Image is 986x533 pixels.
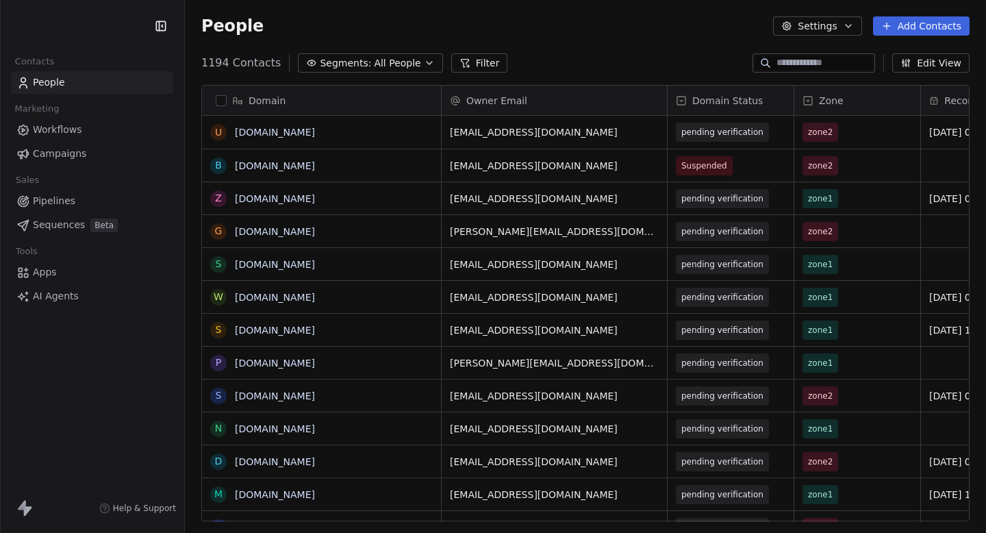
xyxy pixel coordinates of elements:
[215,191,222,206] div: z
[235,423,315,434] a: [DOMAIN_NAME]
[215,421,222,436] div: n
[794,86,920,115] div: Zone
[235,160,315,171] a: [DOMAIN_NAME]
[450,356,659,370] span: [PERSON_NAME][EMAIL_ADDRESS][DOMAIN_NAME]
[808,125,833,139] span: zone2
[235,489,315,500] a: [DOMAIN_NAME]
[215,125,222,140] div: u
[808,323,833,337] span: zone1
[692,94,763,108] span: Domain Status
[450,192,659,206] span: [EMAIL_ADDRESS][DOMAIN_NAME]
[235,193,315,204] a: [DOMAIN_NAME]
[11,190,173,212] a: Pipelines
[450,422,659,436] span: [EMAIL_ADDRESS][DOMAIN_NAME]
[202,116,442,522] div: grid
[374,56,420,71] span: All People
[235,127,315,138] a: [DOMAIN_NAME]
[9,51,60,72] span: Contacts
[235,259,315,270] a: [DOMAIN_NAME]
[11,261,173,284] a: Apps
[808,225,833,238] span: zone2
[892,53,970,73] button: Edit View
[681,422,763,436] span: pending verification
[450,488,659,501] span: [EMAIL_ADDRESS][DOMAIN_NAME]
[808,455,833,469] span: zone2
[681,356,763,370] span: pending verification
[33,194,75,208] span: Pipelines
[11,142,173,165] a: Campaigns
[216,388,222,403] div: s
[214,290,223,304] div: w
[201,55,281,71] span: 1194 Contacts
[11,214,173,236] a: SequencesBeta
[320,56,371,71] span: Segments:
[216,257,222,271] div: s
[450,290,659,304] span: [EMAIL_ADDRESS][DOMAIN_NAME]
[450,225,659,238] span: [PERSON_NAME][EMAIL_ADDRESS][DOMAIN_NAME]
[450,258,659,271] span: [EMAIL_ADDRESS][DOMAIN_NAME]
[466,94,527,108] span: Owner Email
[451,53,508,73] button: Filter
[442,86,667,115] div: Owner Email
[450,455,659,469] span: [EMAIL_ADDRESS][DOMAIN_NAME]
[808,290,833,304] span: zone1
[819,94,844,108] span: Zone
[202,86,441,115] div: Domain
[235,391,315,401] a: [DOMAIN_NAME]
[215,158,222,173] div: b
[681,290,763,304] span: pending verification
[808,258,833,271] span: zone1
[235,358,315,369] a: [DOMAIN_NAME]
[450,125,659,139] span: [EMAIL_ADDRESS][DOMAIN_NAME]
[235,456,315,467] a: [DOMAIN_NAME]
[215,454,223,469] div: d
[773,16,861,36] button: Settings
[681,488,763,501] span: pending verification
[216,356,221,370] div: p
[681,323,763,337] span: pending verification
[249,94,286,108] span: Domain
[90,219,118,232] span: Beta
[33,265,57,280] span: Apps
[668,86,794,115] div: Domain Status
[235,292,315,303] a: [DOMAIN_NAME]
[235,226,315,237] a: [DOMAIN_NAME]
[873,16,970,36] button: Add Contacts
[681,455,763,469] span: pending verification
[33,289,79,303] span: AI Agents
[808,159,833,173] span: zone2
[214,487,223,501] div: m
[33,75,65,90] span: People
[33,147,86,161] span: Campaigns
[11,285,173,308] a: AI Agents
[10,241,43,262] span: Tools
[681,125,763,139] span: pending verification
[201,16,264,36] span: People
[681,192,763,206] span: pending verification
[681,258,763,271] span: pending verification
[808,192,833,206] span: zone1
[113,503,176,514] span: Help & Support
[681,389,763,403] span: pending verification
[808,389,833,403] span: zone2
[33,218,85,232] span: Sequences
[10,170,45,190] span: Sales
[33,123,82,137] span: Workflows
[235,522,315,533] a: [DOMAIN_NAME]
[99,503,176,514] a: Help & Support
[808,488,833,501] span: zone1
[216,323,222,337] div: s
[450,389,659,403] span: [EMAIL_ADDRESS][DOMAIN_NAME]
[681,225,763,238] span: pending verification
[11,119,173,141] a: Workflows
[450,323,659,337] span: [EMAIL_ADDRESS][DOMAIN_NAME]
[450,159,659,173] span: [EMAIL_ADDRESS][DOMAIN_NAME]
[215,224,223,238] div: g
[11,71,173,94] a: People
[681,159,727,173] span: Suspended
[235,325,315,336] a: [DOMAIN_NAME]
[808,356,833,370] span: zone1
[808,422,833,436] span: zone1
[9,99,65,119] span: Marketing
